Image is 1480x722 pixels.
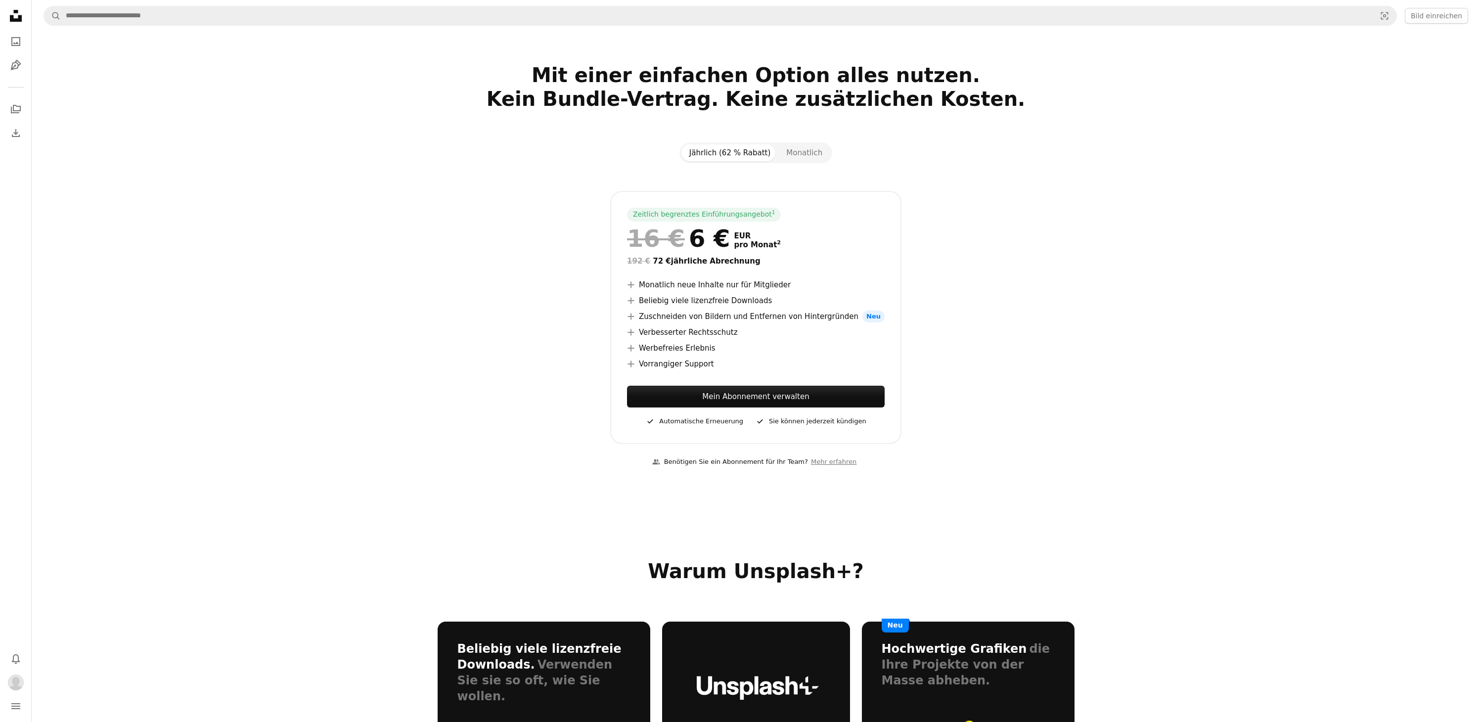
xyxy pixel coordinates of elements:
a: Kollektionen [6,99,26,119]
h3: Beliebig viele lizenzfreie Downloads. [457,642,622,672]
sup: 2 [777,239,781,246]
div: Automatische Erneuerung [645,415,743,427]
button: Menü [6,696,26,716]
li: Vorrangiger Support [627,358,885,370]
li: Verbesserter Rechtsschutz [627,326,885,338]
a: Grafiken [6,55,26,75]
span: 16 € [627,226,685,251]
sup: 1 [772,209,775,215]
a: Bisherige Downloads [6,123,26,143]
div: 6 € [627,226,730,251]
div: 72 € jährliche Abrechnung [627,255,885,267]
button: Profil [6,673,26,692]
span: die Ihre Projekte von der Masse abheben. [882,642,1050,687]
span: 192 € [627,257,650,266]
div: Zeitlich begrenztes Einführungsangebot [627,208,781,222]
li: Werbefreies Erlebnis [627,342,885,354]
span: Neu [862,311,885,322]
span: pro Monat [734,240,781,249]
button: Bild einreichen [1405,8,1468,24]
a: Fotos [6,32,26,51]
h2: Mit einer einfachen Option alles nutzen. Kein Bundle-Vertrag. Keine zusätzlichen Kosten. [438,63,1075,135]
button: Jährlich (62 % Rabatt) [681,144,779,161]
a: Mein Abonnement verwalten [627,386,885,407]
span: Verwenden Sie sie so oft, wie Sie wollen. [457,658,613,703]
li: Monatlich neue Inhalte nur für Mitglieder [627,279,885,291]
button: Unsplash suchen [44,6,61,25]
span: EUR [734,231,781,240]
form: Finden Sie Bildmaterial auf der ganzen Webseite [44,6,1397,26]
a: 1 [770,210,777,220]
img: Avatar von Benutzer Henry Fendt [8,675,24,690]
h2: Warum Unsplash+? [438,559,1075,583]
div: Sie können jederzeit kündigen [755,415,866,427]
span: Neu [882,619,909,632]
li: Beliebig viele lizenzfreie Downloads [627,295,885,307]
div: Benötigen Sie ein Abonnement für Ihr Team? [652,457,808,467]
a: Mehr erfahren [808,454,859,470]
h3: Hochwertige Grafiken [882,642,1027,656]
button: Visuelle Suche [1373,6,1396,25]
li: Zuschneiden von Bildern und Entfernen von Hintergründen [627,311,885,322]
a: 2 [775,240,783,249]
button: Monatlich [778,144,830,161]
button: Benachrichtigungen [6,649,26,669]
a: Startseite — Unsplash [6,6,26,28]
